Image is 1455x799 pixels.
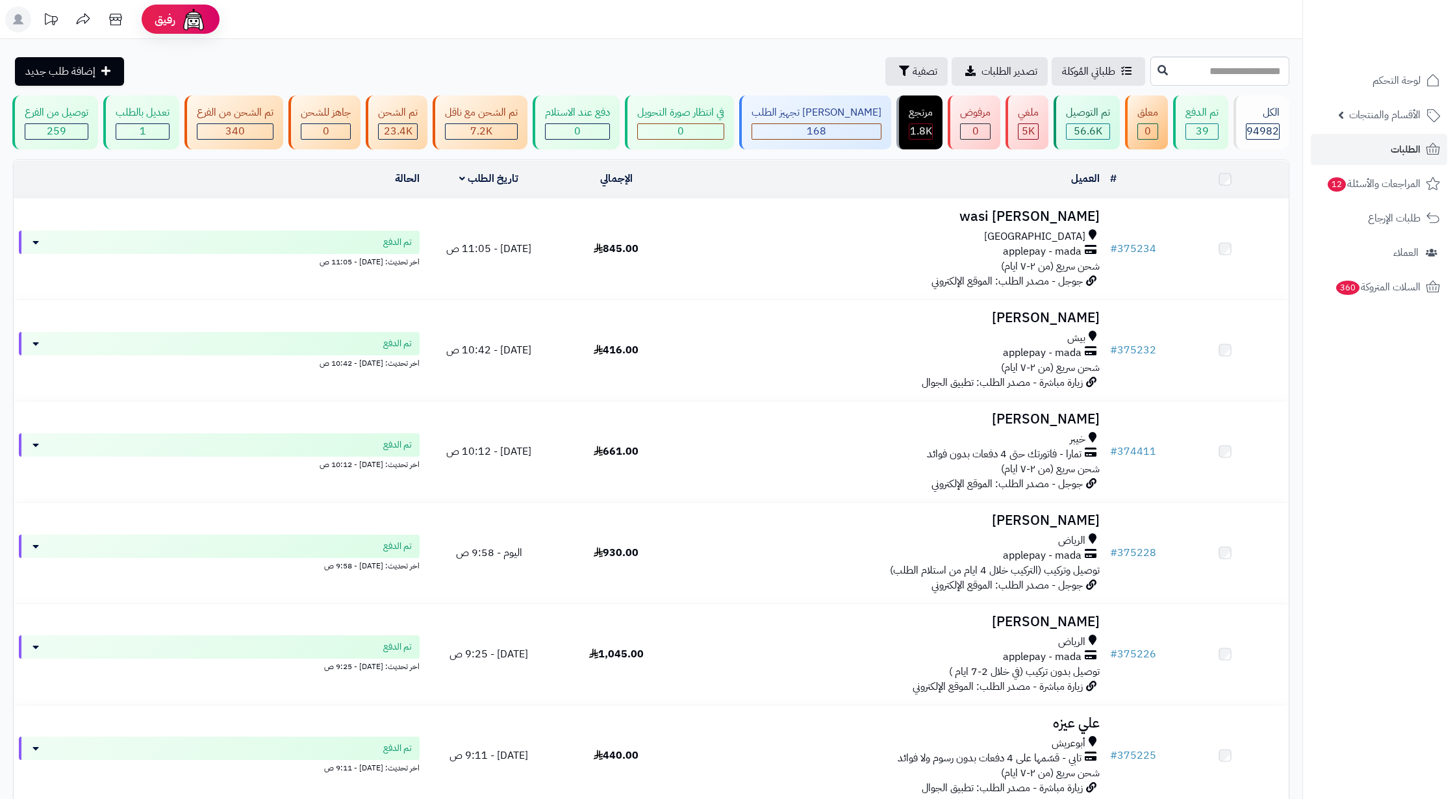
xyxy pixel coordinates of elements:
span: [DATE] - 9:25 ص [449,646,528,662]
h3: [PERSON_NAME] [685,412,1100,427]
span: 5K [1022,123,1035,139]
a: العميل [1071,171,1100,186]
span: [GEOGRAPHIC_DATA] [984,229,1085,244]
a: الحالة [395,171,420,186]
span: applepay - mada [1003,548,1082,563]
a: العملاء [1311,237,1447,268]
a: ملغي 5K [1003,95,1051,149]
a: #374411 [1110,444,1156,459]
span: 1 [140,123,146,139]
a: #375226 [1110,646,1156,662]
a: تحديثات المنصة [34,6,67,36]
span: applepay - mada [1003,244,1082,259]
div: توصيل من الفرع [25,105,88,120]
div: 39 [1186,124,1218,139]
div: تم الدفع [1185,105,1219,120]
div: في انتظار صورة التحويل [637,105,724,120]
span: 23.4K [384,123,412,139]
span: شحن سريع (من ٢-٧ ايام) [1001,259,1100,274]
span: تم الدفع [383,337,412,350]
span: زيارة مباشرة - مصدر الطلب: تطبيق الجوال [922,375,1083,390]
span: تم الدفع [383,438,412,451]
img: logo-2.png [1367,19,1443,47]
div: 56617 [1067,124,1109,139]
span: 661.00 [594,444,639,459]
span: تصفية [913,64,937,79]
span: زيارة مباشرة - مصدر الطلب: الموقع الإلكتروني [913,679,1083,694]
a: تم الشحن 23.4K [363,95,430,149]
span: رفيق [155,12,175,27]
span: جوجل - مصدر الطلب: الموقع الإلكتروني [931,476,1083,492]
span: applepay - mada [1003,346,1082,361]
div: تم الشحن [378,105,418,120]
div: 4971 [1018,124,1038,139]
a: جاهز للشحن 0 [286,95,363,149]
span: طلبات الإرجاع [1368,209,1421,227]
span: 845.00 [594,241,639,257]
span: جوجل - مصدر الطلب: الموقع الإلكتروني [931,273,1083,289]
span: طلباتي المُوكلة [1062,64,1115,79]
a: لوحة التحكم [1311,65,1447,96]
span: 39 [1196,123,1209,139]
span: [DATE] - 10:42 ص [446,342,531,358]
span: 56.6K [1074,123,1102,139]
span: تم الدفع [383,236,412,249]
span: 930.00 [594,545,639,561]
a: دفع عند الاستلام 0 [530,95,622,149]
a: في انتظار صورة التحويل 0 [622,95,737,149]
a: [PERSON_NAME] تجهيز الطلب 168 [737,95,894,149]
div: [PERSON_NAME] تجهيز الطلب [752,105,881,120]
span: 12 [1327,177,1347,192]
div: 23418 [379,124,417,139]
a: إضافة طلب جديد [15,57,124,86]
span: # [1110,342,1117,358]
span: 1.8K [910,123,932,139]
div: اخر تحديث: [DATE] - 9:11 ص [19,760,420,774]
span: 259 [47,123,66,139]
h3: [PERSON_NAME] wasi [685,209,1100,224]
span: توصيل بدون تركيب (في خلال 2-7 ايام ) [949,664,1100,679]
span: 340 [225,123,245,139]
a: #375232 [1110,342,1156,358]
div: 1811 [909,124,932,139]
span: # [1110,241,1117,257]
a: #375225 [1110,748,1156,763]
a: معلق 0 [1122,95,1170,149]
div: تم الشحن مع ناقل [445,105,518,120]
span: توصيل وتركيب (التركيب خلال 4 ايام من استلام الطلب) [890,563,1100,578]
span: # [1110,444,1117,459]
div: اخر تحديث: [DATE] - 9:58 ص [19,558,420,572]
span: الرياض [1058,635,1085,650]
span: 0 [574,123,581,139]
div: 0 [961,124,990,139]
span: إضافة طلب جديد [25,64,95,79]
h3: [PERSON_NAME] [685,513,1100,528]
span: اليوم - 9:58 ص [456,545,522,561]
h3: [PERSON_NAME] [685,311,1100,325]
span: 440.00 [594,748,639,763]
div: اخر تحديث: [DATE] - 11:05 ص [19,254,420,268]
div: 0 [638,124,724,139]
span: 0 [1145,123,1151,139]
span: 1,045.00 [589,646,644,662]
a: #375228 [1110,545,1156,561]
div: اخر تحديث: [DATE] - 9:25 ص [19,659,420,672]
a: المراجعات والأسئلة12 [1311,168,1447,199]
div: تعديل بالطلب [116,105,170,120]
div: 7223 [446,124,517,139]
span: تمارا - فاتورتك حتى 4 دفعات بدون فوائد [927,447,1082,462]
a: #375234 [1110,241,1156,257]
span: 360 [1335,280,1361,296]
div: اخر تحديث: [DATE] - 10:12 ص [19,457,420,470]
div: جاهز للشحن [301,105,351,120]
span: شحن سريع (من ٢-٧ ايام) [1001,461,1100,477]
span: # [1110,748,1117,763]
a: الكل94982 [1231,95,1292,149]
span: 7.2K [470,123,492,139]
div: 168 [752,124,881,139]
span: شحن سريع (من ٢-٧ ايام) [1001,765,1100,781]
a: تم الشحن من الفرع 340 [182,95,286,149]
a: تم الدفع 39 [1170,95,1231,149]
a: تاريخ الطلب [459,171,518,186]
div: دفع عند الاستلام [545,105,610,120]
